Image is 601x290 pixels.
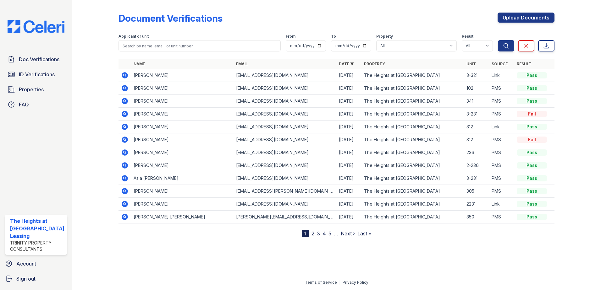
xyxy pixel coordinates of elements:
[517,188,547,194] div: Pass
[376,34,393,39] label: Property
[5,98,67,111] a: FAQ
[517,137,547,143] div: Fail
[464,185,489,198] td: 305
[334,230,338,237] span: …
[336,133,361,146] td: [DATE]
[464,172,489,185] td: 3-231
[5,68,67,81] a: ID Verifications
[234,108,336,121] td: [EMAIL_ADDRESS][DOMAIN_NAME]
[517,201,547,207] div: Pass
[131,198,234,211] td: [PERSON_NAME]
[361,159,464,172] td: The Heights at [GEOGRAPHIC_DATA]
[462,34,473,39] label: Result
[464,82,489,95] td: 102
[489,108,514,121] td: PMS
[339,280,340,285] div: |
[517,62,532,66] a: Result
[234,159,336,172] td: [EMAIL_ADDRESS][DOMAIN_NAME]
[517,111,547,117] div: Fail
[234,121,336,133] td: [EMAIL_ADDRESS][DOMAIN_NAME]
[305,280,337,285] a: Terms of Service
[336,146,361,159] td: [DATE]
[361,95,464,108] td: The Heights at [GEOGRAPHIC_DATA]
[10,240,64,252] div: Trinity Property Consultants
[464,159,489,172] td: 2-236
[234,69,336,82] td: [EMAIL_ADDRESS][DOMAIN_NAME]
[336,121,361,133] td: [DATE]
[489,159,514,172] td: PMS
[328,230,331,237] a: 5
[19,101,29,108] span: FAQ
[119,13,223,24] div: Document Verifications
[489,185,514,198] td: PMS
[19,71,55,78] span: ID Verifications
[464,198,489,211] td: 2231
[323,230,326,237] a: 4
[339,62,354,66] a: Date ▼
[234,198,336,211] td: [EMAIL_ADDRESS][DOMAIN_NAME]
[336,159,361,172] td: [DATE]
[3,257,69,270] a: Account
[489,82,514,95] td: PMS
[517,72,547,78] div: Pass
[517,175,547,181] div: Pass
[489,172,514,185] td: PMS
[131,121,234,133] td: [PERSON_NAME]
[234,172,336,185] td: [EMAIL_ADDRESS][DOMAIN_NAME]
[364,62,385,66] a: Property
[489,146,514,159] td: PMS
[361,108,464,121] td: The Heights at [GEOGRAPHIC_DATA]
[131,185,234,198] td: [PERSON_NAME]
[131,133,234,146] td: [PERSON_NAME]
[312,230,314,237] a: 2
[131,69,234,82] td: [PERSON_NAME]
[464,211,489,223] td: 350
[131,159,234,172] td: [PERSON_NAME]
[131,211,234,223] td: [PERSON_NAME] [PERSON_NAME]
[336,211,361,223] td: [DATE]
[286,34,295,39] label: From
[234,211,336,223] td: [PERSON_NAME][EMAIL_ADDRESS][DOMAIN_NAME]
[464,121,489,133] td: 312
[464,69,489,82] td: 3-321
[489,211,514,223] td: PMS
[302,230,309,237] div: 1
[3,272,69,285] a: Sign out
[336,108,361,121] td: [DATE]
[317,230,320,237] a: 3
[517,124,547,130] div: Pass
[489,198,514,211] td: Link
[336,198,361,211] td: [DATE]
[517,85,547,91] div: Pass
[131,146,234,159] td: [PERSON_NAME]
[336,69,361,82] td: [DATE]
[489,133,514,146] td: PMS
[234,95,336,108] td: [EMAIL_ADDRESS][DOMAIN_NAME]
[131,108,234,121] td: [PERSON_NAME]
[236,62,248,66] a: Email
[498,13,554,23] a: Upload Documents
[343,280,368,285] a: Privacy Policy
[517,98,547,104] div: Pass
[361,211,464,223] td: The Heights at [GEOGRAPHIC_DATA]
[361,82,464,95] td: The Heights at [GEOGRAPHIC_DATA]
[357,230,371,237] a: Last »
[361,146,464,159] td: The Heights at [GEOGRAPHIC_DATA]
[464,133,489,146] td: 312
[19,86,44,93] span: Properties
[361,121,464,133] td: The Heights at [GEOGRAPHIC_DATA]
[19,56,59,63] span: Doc Verifications
[131,95,234,108] td: [PERSON_NAME]
[489,69,514,82] td: Link
[466,62,476,66] a: Unit
[492,62,508,66] a: Source
[10,217,64,240] div: The Heights at [GEOGRAPHIC_DATA] Leasing
[361,198,464,211] td: The Heights at [GEOGRAPHIC_DATA]
[331,34,336,39] label: To
[517,214,547,220] div: Pass
[464,95,489,108] td: 341
[3,20,69,33] img: CE_Logo_Blue-a8612792a0a2168367f1c8372b55b34899dd931a85d93a1a3d3e32e68fde9ad4.png
[234,146,336,159] td: [EMAIL_ADDRESS][DOMAIN_NAME]
[361,69,464,82] td: The Heights at [GEOGRAPHIC_DATA]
